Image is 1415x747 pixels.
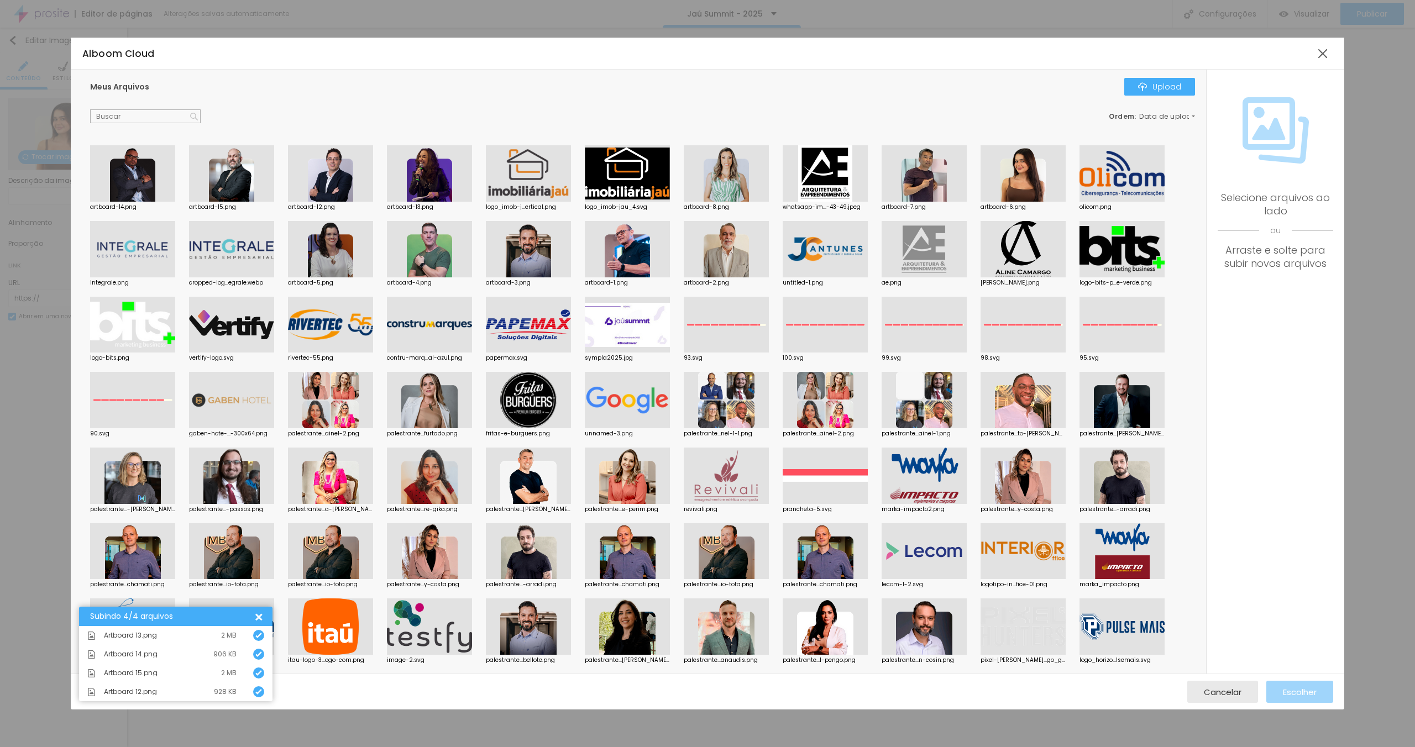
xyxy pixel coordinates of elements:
span: Cancelar [1204,687,1241,697]
div: logo_imob-j...ertical.png [486,204,571,210]
div: artboard-1.png [585,280,670,286]
img: Icone [255,632,262,639]
div: sympla2025.jpg [585,355,670,361]
div: artboard-15.png [189,204,274,210]
img: Icone [87,688,96,696]
img: Icone [87,632,96,640]
div: 93.svg [684,355,769,361]
div: artboard-8.png [684,204,769,210]
div: palestrante...n-cosin.png [882,657,967,663]
div: revivali.png [684,507,769,512]
div: logo_horizo...lsemais.svg [1079,657,1165,663]
div: 100.svg [783,355,868,361]
div: 928 KB [214,688,237,695]
span: Artboard 15.png [104,670,158,676]
div: artboard-7.png [882,204,967,210]
div: palestrante...-arradi.png [1079,507,1165,512]
span: ou [1218,218,1333,244]
div: artboard-4.png [387,280,472,286]
div: palestrante...ainel-2.png [288,431,373,436]
div: palestrante...[PERSON_NAME].png [585,657,670,663]
div: image-2.svg [387,657,472,663]
span: Alboom Cloud [82,47,155,60]
span: Artboard 12.png [104,688,157,695]
div: logo-bits.png [90,355,175,361]
div: palestrante...re-gika.png [387,507,472,512]
div: Selecione arquivos ao lado Arraste e solte para subir novos arquivos [1218,191,1333,270]
div: fritas-e-burguers.png [486,431,571,436]
div: marka-impacto2.png [882,507,967,512]
span: Artboard 13.png [104,632,157,639]
div: artboard-6.png [981,204,1066,210]
div: ae.png [882,280,967,286]
div: palestrante...y-costa.png [981,507,1066,512]
div: palestrante...[PERSON_NAME].png [1079,431,1165,436]
span: Artboard 14.png [104,651,158,657]
div: itau-logo-3...ogo-com.png [288,657,373,663]
img: Icone [1243,97,1309,164]
img: Icone [255,651,262,657]
button: Cancelar [1187,681,1258,703]
div: palestrante...to-[PERSON_NAME].png [981,431,1066,436]
div: cropped-log...egrale.webp [189,280,274,286]
div: artboard-5.png [288,280,373,286]
div: logotipo-in...fice-01.png [981,582,1066,587]
div: palestrante...e-perim.png [585,507,670,512]
div: : [1109,113,1195,120]
div: lecom-1-2.svg [882,582,967,587]
img: Icone [255,688,262,695]
div: unnamed-3.png [585,431,670,436]
div: contru-marq...al-azul.png [387,355,472,361]
div: palestrante...io-tota.png [189,582,274,587]
div: vertify-logo.svg [189,355,274,361]
div: artboard-14.png [90,204,175,210]
div: artboard-3.png [486,280,571,286]
div: palestrante...nel-1-1.png [684,431,769,436]
input: Buscar [90,109,201,124]
div: palestrante...-[PERSON_NAME].png [90,507,175,512]
button: IconeUpload [1124,78,1195,96]
div: palestrante...chamati.png [783,582,868,587]
div: logo-bits-p...e-verde.png [1079,280,1165,286]
div: palestrante...ainel-1.png [882,431,967,436]
div: 906 KB [213,651,237,657]
div: integrale.png [90,280,175,286]
div: palestrante...chamati.png [90,582,175,587]
div: 99.svg [882,355,967,361]
div: palestrante...bellote.png [486,657,571,663]
div: logo_imob-jau_4.svg [585,204,670,210]
div: olicom.png [1079,204,1165,210]
div: rivertec-55.png [288,355,373,361]
div: artboard-13.png [387,204,472,210]
div: palestrante...-arradi.png [486,582,571,587]
div: gaben-hote-...-300x64.png [189,431,274,436]
div: palestrante...l-pengo.png [783,657,868,663]
span: Data de upload [1139,113,1197,120]
div: palestrante...anaudis.png [684,657,769,663]
div: prancheta-5.svg [783,507,868,512]
button: Escolher [1266,681,1333,703]
div: palestrante...-passos.png [189,507,274,512]
div: artboard-12.png [288,204,373,210]
img: Icone [255,670,262,676]
div: 2 MB [221,670,237,676]
div: palestrante...io-tota.png [288,582,373,587]
div: untitled-1.png [783,280,868,286]
span: Escolher [1283,687,1317,697]
div: palestrante...io-tota.png [684,582,769,587]
div: papermax.svg [486,355,571,361]
div: palestrante...ainel-2.png [783,431,868,436]
div: pixel-[PERSON_NAME]...go_grey.png [981,657,1066,663]
img: Icone [87,650,96,659]
div: 98.svg [981,355,1066,361]
div: 95.svg [1079,355,1165,361]
div: whatsapp-im...-43-49.jpeg [783,204,868,210]
span: Ordem [1109,112,1135,121]
div: Subindo 4/4 arquivos [90,612,253,620]
div: palestrante...furtado.png [387,431,472,436]
div: [PERSON_NAME].png [981,280,1066,286]
div: palestrante...[PERSON_NAME].png [486,507,571,512]
div: marka_impacto.png [1079,582,1165,587]
div: Upload [1138,82,1181,91]
div: 90.svg [90,431,175,436]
